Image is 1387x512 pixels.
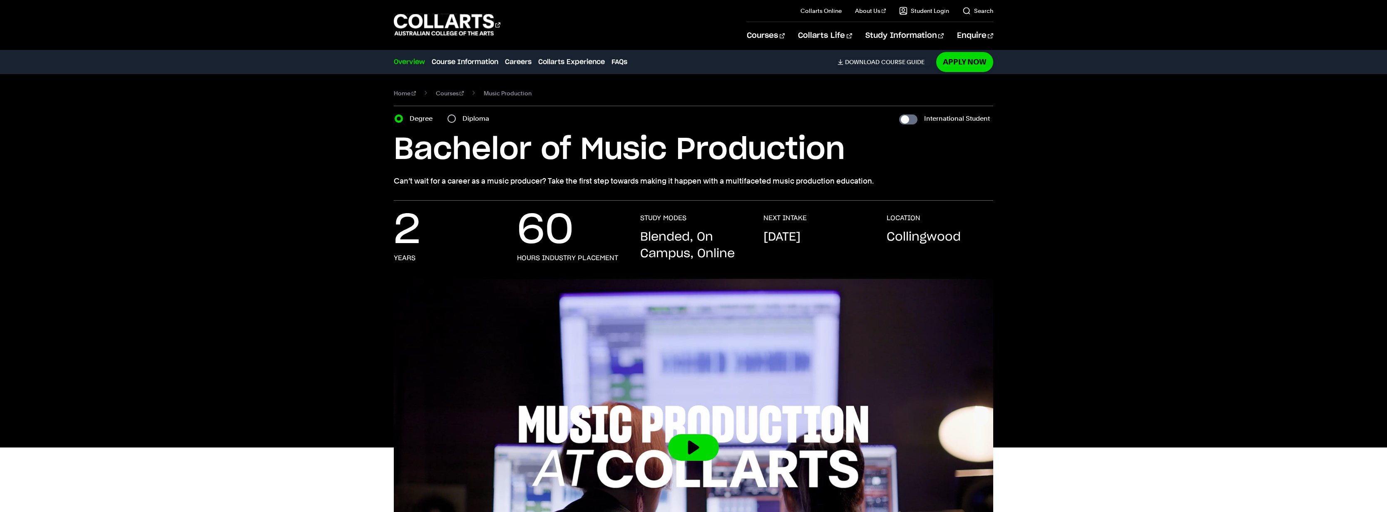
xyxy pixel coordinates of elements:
a: Courses [436,87,464,99]
p: 2 [394,214,420,247]
a: Enquire [957,22,993,50]
label: International Student [924,113,990,124]
a: About Us [855,7,886,15]
h3: LOCATION [887,214,920,222]
a: Home [394,87,416,99]
a: Student Login [899,7,949,15]
label: Degree [410,113,437,124]
p: Can’t wait for a career as a music producer? Take the first step towards making it happen with a ... [394,175,993,187]
p: Collingwood [887,229,961,246]
a: Collarts Online [800,7,842,15]
p: 60 [517,214,574,247]
h3: hours industry placement [517,254,618,262]
p: [DATE] [763,229,800,246]
div: Go to homepage [394,13,500,37]
a: Course Information [432,57,498,67]
h3: NEXT INTAKE [763,214,807,222]
a: FAQs [611,57,627,67]
span: Music Production [484,87,532,99]
h1: Bachelor of Music Production [394,131,993,169]
h3: Years [394,254,415,262]
p: Blended, On Campus, Online [640,229,747,262]
a: Study Information [865,22,944,50]
a: Collarts Experience [538,57,605,67]
a: Careers [505,57,532,67]
label: Diploma [462,113,494,124]
a: DownloadCourse Guide [838,58,931,66]
a: Collarts Life [798,22,852,50]
a: Apply Now [936,52,993,72]
a: Courses [747,22,785,50]
span: Download [845,58,880,66]
a: Search [962,7,993,15]
h3: STUDY MODES [640,214,686,222]
a: Overview [394,57,425,67]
